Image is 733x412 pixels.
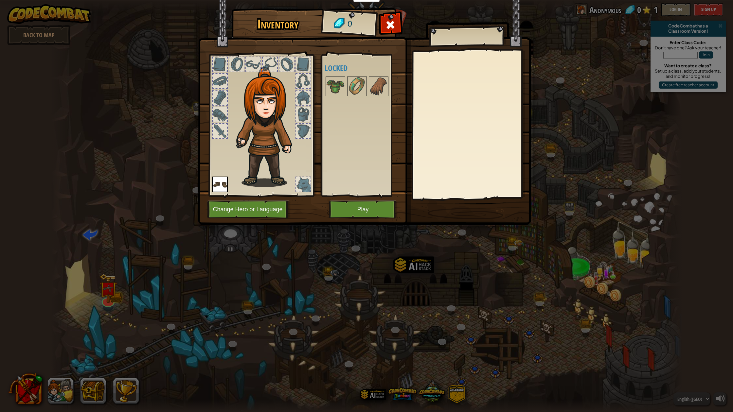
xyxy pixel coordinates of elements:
[347,18,352,30] span: 0
[207,200,290,218] button: Change Hero or Language
[212,177,228,192] img: portrait.png
[233,67,304,187] img: hair_f2.png
[236,17,320,31] h1: Inventory
[348,77,366,95] img: portrait.png
[369,77,388,95] img: portrait.png
[326,77,345,95] img: portrait.png
[329,200,397,218] button: Play
[325,64,402,72] h4: Locked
